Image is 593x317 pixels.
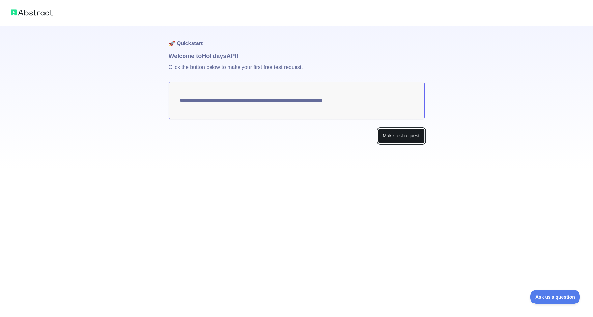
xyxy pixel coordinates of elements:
p: Click the button below to make your first free test request. [169,61,425,82]
button: Make test request [378,129,424,143]
h1: 🚀 Quickstart [169,26,425,51]
h1: Welcome to Holidays API! [169,51,425,61]
img: Abstract logo [11,8,53,17]
iframe: Toggle Customer Support [530,290,580,304]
